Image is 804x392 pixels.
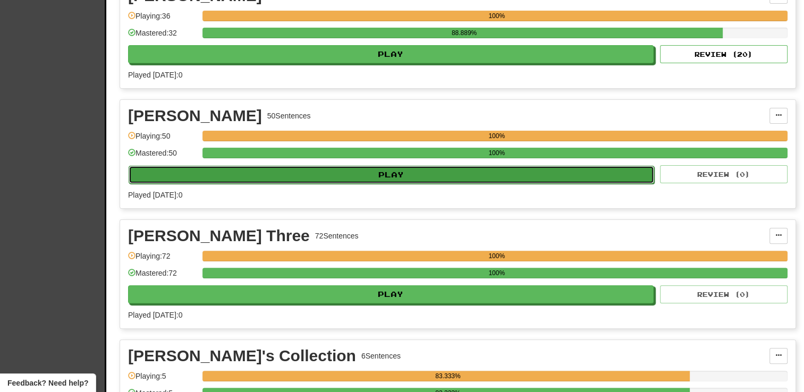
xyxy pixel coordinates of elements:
div: 100% [206,131,788,141]
div: 83.333% [206,371,690,381]
div: 100% [206,268,788,278]
div: Mastered: 72 [128,268,197,285]
div: 6 Sentences [361,351,401,361]
div: 100% [206,11,788,21]
button: Play [129,166,654,184]
button: Review (0) [660,165,788,183]
span: Played [DATE]: 0 [128,191,182,199]
div: 100% [206,251,788,261]
div: Mastered: 32 [128,28,197,45]
div: Playing: 5 [128,371,197,388]
div: Playing: 72 [128,251,197,268]
span: Played [DATE]: 0 [128,71,182,79]
div: 88.889% [206,28,722,38]
div: 72 Sentences [315,231,359,241]
div: Playing: 50 [128,131,197,148]
button: Review (20) [660,45,788,63]
div: 100% [206,148,788,158]
div: Playing: 36 [128,11,197,28]
span: Played [DATE]: 0 [128,311,182,319]
div: 50 Sentences [267,110,311,121]
div: [PERSON_NAME] [128,108,262,124]
div: [PERSON_NAME]'s Collection [128,348,356,364]
button: Review (0) [660,285,788,303]
button: Play [128,45,654,63]
div: [PERSON_NAME] Three [128,228,310,244]
span: Open feedback widget [7,378,88,388]
div: Mastered: 50 [128,148,197,165]
button: Play [128,285,654,303]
